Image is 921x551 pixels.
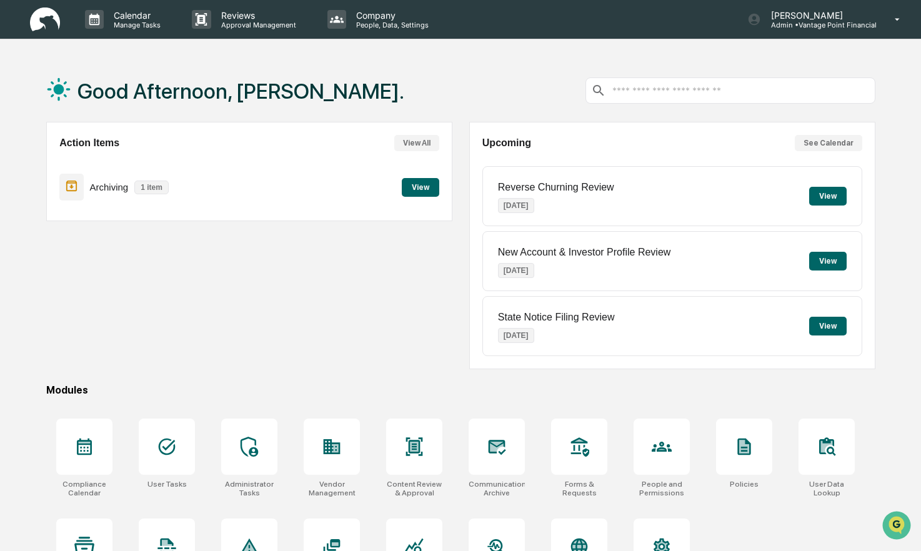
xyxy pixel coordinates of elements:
iframe: Open customer support [881,510,915,544]
div: Vendor Management [304,480,360,497]
p: [DATE] [498,198,534,213]
button: Start new chat [212,99,227,114]
p: New Account & Investor Profile Review [498,247,671,258]
div: Communications Archive [469,480,525,497]
p: State Notice Filing Review [498,312,615,323]
div: 🖐️ [12,159,22,169]
div: Compliance Calendar [56,480,112,497]
button: View [402,178,439,197]
div: We're available if you need us! [42,108,158,118]
h1: Good Afternoon, [PERSON_NAME]. [77,79,404,104]
span: Data Lookup [25,181,79,194]
div: 🗄️ [91,159,101,169]
div: Modules [46,384,875,396]
span: Attestations [103,157,155,170]
a: View [402,181,439,192]
div: People and Permissions [634,480,690,497]
div: Content Review & Approval [386,480,442,497]
p: Reviews [211,10,302,21]
a: Powered byPylon [88,211,151,221]
img: 1746055101610-c473b297-6a78-478c-a979-82029cc54cd1 [12,96,35,118]
p: Reverse Churning Review [498,182,614,193]
p: Manage Tasks [104,21,167,29]
div: Forms & Requests [551,480,607,497]
button: View [809,187,847,206]
p: Company [346,10,435,21]
p: How can we help? [12,26,227,46]
div: Administrator Tasks [221,480,277,497]
div: Policies [730,480,759,489]
a: 🖐️Preclearance [7,152,86,175]
div: 🔎 [12,182,22,192]
div: User Tasks [147,480,187,489]
button: View All [394,135,439,151]
p: Admin • Vantage Point Financial [761,21,877,29]
span: Preclearance [25,157,81,170]
button: See Calendar [795,135,862,151]
p: Approval Management [211,21,302,29]
p: Archiving [90,182,129,192]
div: User Data Lookup [799,480,855,497]
p: People, Data, Settings [346,21,435,29]
button: View [809,317,847,335]
p: 1 item [134,181,169,194]
div: Start new chat [42,96,205,108]
h2: Upcoming [482,137,531,149]
button: View [809,252,847,271]
span: Pylon [124,212,151,221]
p: Calendar [104,10,167,21]
h2: Action Items [59,137,119,149]
p: [DATE] [498,328,534,343]
p: [PERSON_NAME] [761,10,877,21]
a: 🔎Data Lookup [7,176,84,199]
img: logo [30,7,60,32]
a: 🗄️Attestations [86,152,160,175]
p: [DATE] [498,263,534,278]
